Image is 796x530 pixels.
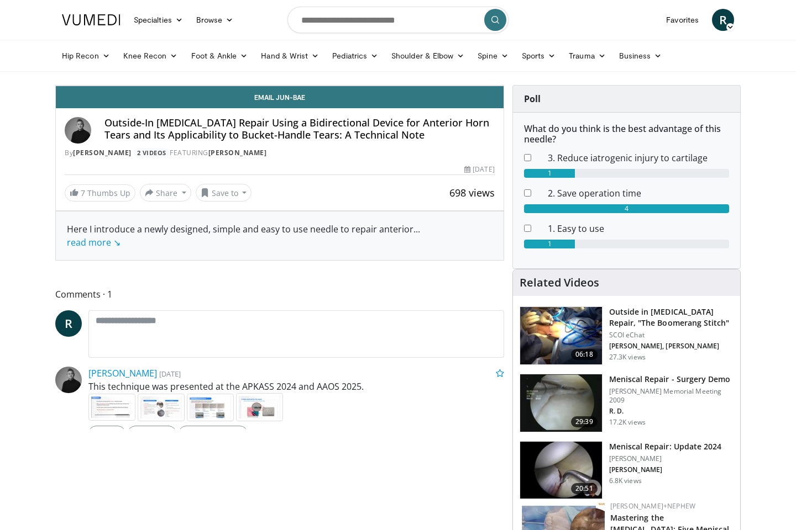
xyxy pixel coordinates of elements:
div: 1 [524,169,575,178]
p: [PERSON_NAME] [609,465,722,474]
p: R. D. [609,407,734,416]
small: [DATE] [159,369,181,379]
a: Message [128,426,176,441]
p: [PERSON_NAME] [609,454,722,463]
a: R [55,310,82,337]
p: [PERSON_NAME], [PERSON_NAME] [609,342,734,351]
a: [PERSON_NAME]+Nephew [610,501,695,511]
h4: Related Videos [520,276,599,289]
h3: Outside in [MEDICAL_DATA] Repair, "The Boomerang Stitch" [609,306,734,328]
a: [PERSON_NAME] [73,148,132,157]
div: [DATE] [464,165,494,174]
a: Business [612,45,669,67]
a: [PERSON_NAME] [208,148,267,157]
dd: 2. Save operation time [540,187,737,200]
img: 7099f3d7-08b6-4c68-bbe9-588fd1391440.jpg.75x75_q85.jpg [187,394,234,421]
a: Knee Recon [117,45,185,67]
div: 1 [524,240,575,248]
a: Sports [515,45,563,67]
dd: 1. Easy to use [540,222,737,235]
a: Spine [471,45,515,67]
a: 20:51 Meniscal Repair: Update 2024 [PERSON_NAME] [PERSON_NAME] 6.8K views [520,441,734,500]
a: read more ↘ [67,236,121,248]
a: Pediatrics [326,45,385,67]
a: Thumbs Up [179,426,248,441]
a: Favorites [659,9,705,31]
p: 17.2K views [609,418,646,427]
span: 20:51 [571,483,598,494]
h6: What do you think is the best advantage of this needle? [524,124,729,145]
p: 27.3K views [609,353,646,362]
h3: Meniscal Repair - Surgery Demo [609,374,734,385]
a: Shoulder & Elbow [385,45,471,67]
div: Here I introduce a newly designed, simple and easy to use needle to repair anterior [67,222,493,249]
h3: Meniscal Repair: Update 2024 [609,441,722,452]
span: 7 [81,188,85,198]
img: cb323ca4-5189-483d-9610-a4e928d2b592.jpg.75x75_q85.jpg [138,394,185,421]
span: 06:18 [571,349,598,360]
img: Avatar [65,117,91,144]
input: Search topics, interventions [287,7,509,33]
a: Specialties [127,9,190,31]
span: Comments 1 [55,287,504,301]
a: Foot & Ankle [185,45,255,67]
a: Hip Recon [55,45,117,67]
img: 106a3a39-ec7f-4e65-a126-9a23cf1eacd5.150x105_q85_crop-smart_upscale.jpg [520,442,602,499]
img: Vx8lr-LI9TPdNKgn5hMDoxOm1xO-1jSC.150x105_q85_crop-smart_upscale.jpg [520,307,602,364]
a: Trauma [562,45,612,67]
span: 698 views [449,186,495,199]
p: [PERSON_NAME] Memorial Meeting 2009 [609,387,734,405]
img: VuMedi Logo [62,14,121,25]
a: Hand & Wrist [254,45,326,67]
div: By FEATURING [65,148,495,158]
a: Browse [190,9,240,31]
h4: Outside-In [MEDICAL_DATA] Repair Using a Bidirectional Device for Anterior Horn Tears and Its App... [104,117,495,141]
dd: 3. Reduce iatrogenic injury to cartilage [540,151,737,165]
a: 2 Videos [133,148,170,157]
a: Reply [88,426,125,441]
img: hunt_3.png.150x105_q85_crop-smart_upscale.jpg [520,374,602,432]
a: 06:18 Outside in [MEDICAL_DATA] Repair, "The Boomerang Stitch" SCOI eChat [PERSON_NAME], [PERSON_... [520,306,734,365]
a: [PERSON_NAME] [88,367,157,379]
a: Email Jun-Bae [56,86,504,108]
img: c53c6cb3-f6f2-4f56-a4d6-8c1b082ed8bc.jpg.75x75_q85.jpg [236,393,283,421]
a: R [712,9,734,31]
img: 2590b96f-c61c-49a3-adc4-5183aac3dd9c.jpg.75x75_q85.jpg [88,394,135,421]
button: Share [140,184,191,202]
a: 29:39 Meniscal Repair - Surgery Demo [PERSON_NAME] Memorial Meeting 2009 R. D. 17.2K views [520,374,734,432]
p: This technique was presented at the APKASS 2024 and AAOS 2025. [88,380,504,393]
a: 7 Thumbs Up [65,184,135,202]
span: 29:39 [571,416,598,427]
button: Save to [196,184,252,202]
div: 4 [524,204,729,213]
p: SCOI eChat [609,331,734,340]
p: 6.8K views [609,476,642,485]
img: Avatar [55,367,82,393]
strong: Poll [524,93,541,105]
